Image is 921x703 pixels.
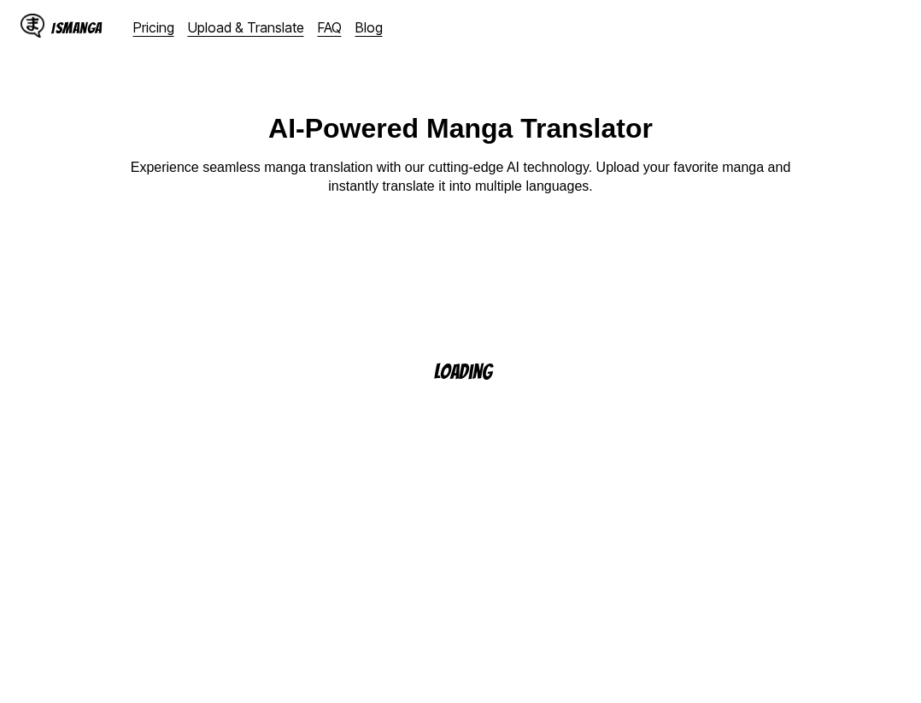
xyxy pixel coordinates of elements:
[188,19,304,36] a: Upload & Translate
[434,361,514,382] p: Loading
[119,158,802,197] p: Experience seamless manga translation with our cutting-edge AI technology. Upload your favorite m...
[318,19,342,36] a: FAQ
[355,19,383,36] a: Blog
[21,14,44,38] img: IsManga Logo
[21,14,133,41] a: IsManga LogoIsManga
[133,19,174,36] a: Pricing
[51,20,103,36] div: IsManga
[268,113,653,145] h1: AI-Powered Manga Translator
